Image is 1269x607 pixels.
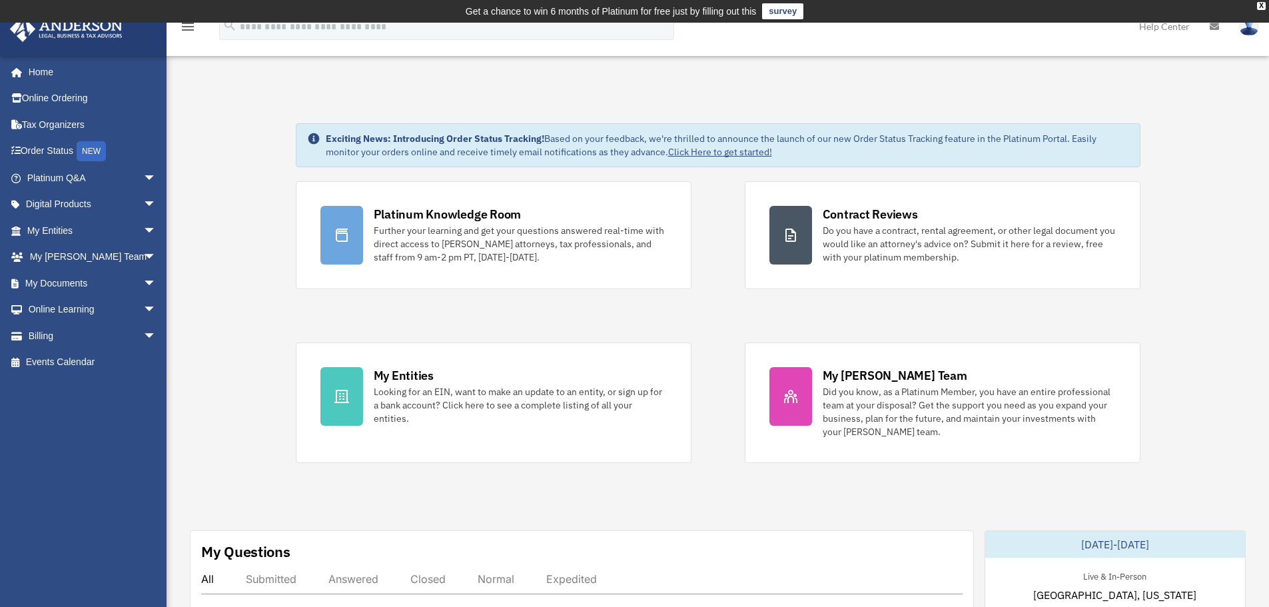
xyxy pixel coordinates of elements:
[9,244,177,271] a: My [PERSON_NAME] Teamarrow_drop_down
[9,217,177,244] a: My Entitiesarrow_drop_down
[9,85,177,112] a: Online Ordering
[478,572,514,586] div: Normal
[296,181,691,289] a: Platinum Knowledge Room Further your learning and get your questions answered real-time with dire...
[1257,2,1266,10] div: close
[9,111,177,138] a: Tax Organizers
[9,297,177,323] a: Online Learningarrow_drop_down
[9,322,177,349] a: Billingarrow_drop_down
[77,141,106,161] div: NEW
[201,542,290,562] div: My Questions
[9,59,170,85] a: Home
[9,138,177,165] a: Order StatusNEW
[985,531,1245,558] div: [DATE]-[DATE]
[9,191,177,218] a: Digital Productsarrow_drop_down
[745,342,1140,463] a: My [PERSON_NAME] Team Did you know, as a Platinum Member, you have an entire professional team at...
[1239,17,1259,36] img: User Pic
[374,385,667,425] div: Looking for an EIN, want to make an update to an entity, or sign up for a bank account? Click her...
[546,572,597,586] div: Expedited
[143,191,170,219] span: arrow_drop_down
[328,572,378,586] div: Answered
[143,270,170,297] span: arrow_drop_down
[201,572,214,586] div: All
[143,244,170,271] span: arrow_drop_down
[180,23,196,35] a: menu
[668,146,772,158] a: Click Here to get started!
[823,367,967,384] div: My [PERSON_NAME] Team
[143,297,170,324] span: arrow_drop_down
[9,270,177,297] a: My Documentsarrow_drop_down
[374,367,434,384] div: My Entities
[296,342,691,463] a: My Entities Looking for an EIN, want to make an update to an entity, or sign up for a bank accoun...
[180,19,196,35] i: menu
[143,217,170,245] span: arrow_drop_down
[143,165,170,192] span: arrow_drop_down
[374,206,522,223] div: Platinum Knowledge Room
[762,3,803,19] a: survey
[466,3,757,19] div: Get a chance to win 6 months of Platinum for free just by filling out this
[823,224,1116,264] div: Do you have a contract, rental agreement, or other legal document you would like an attorney's ad...
[6,16,127,42] img: Anderson Advisors Platinum Portal
[326,133,544,145] strong: Exciting News: Introducing Order Status Tracking!
[246,572,296,586] div: Submitted
[823,206,918,223] div: Contract Reviews
[9,349,177,376] a: Events Calendar
[823,385,1116,438] div: Did you know, as a Platinum Member, you have an entire professional team at your disposal? Get th...
[9,165,177,191] a: Platinum Q&Aarrow_drop_down
[143,322,170,350] span: arrow_drop_down
[410,572,446,586] div: Closed
[222,18,237,33] i: search
[326,132,1129,159] div: Based on your feedback, we're thrilled to announce the launch of our new Order Status Tracking fe...
[1072,568,1157,582] div: Live & In-Person
[1033,587,1196,603] span: [GEOGRAPHIC_DATA], [US_STATE]
[374,224,667,264] div: Further your learning and get your questions answered real-time with direct access to [PERSON_NAM...
[745,181,1140,289] a: Contract Reviews Do you have a contract, rental agreement, or other legal document you would like...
